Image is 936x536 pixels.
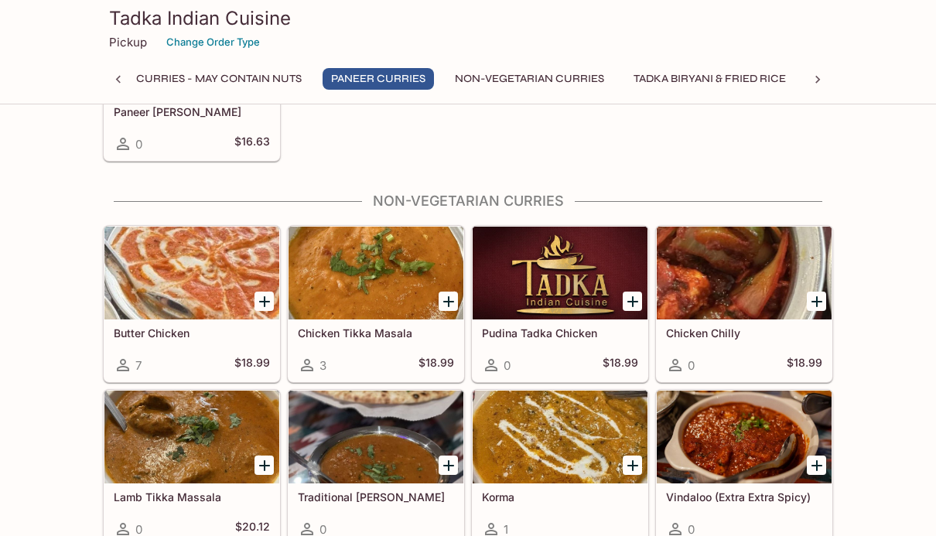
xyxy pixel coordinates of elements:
[439,292,458,311] button: Add Chicken Tikka Masala
[504,358,511,373] span: 0
[482,326,638,340] h5: Pudina Tadka Chicken
[666,326,822,340] h5: Chicken Chilly
[603,356,638,374] h5: $18.99
[234,135,270,153] h5: $16.63
[623,456,642,475] button: Add Korma
[289,227,463,319] div: Chicken Tikka Masala
[288,226,464,382] a: Chicken Tikka Masala3$18.99
[807,456,826,475] button: Add Vindaloo (Extra Extra Spicy)
[656,226,832,382] a: Chicken Chilly0$18.99
[439,456,458,475] button: Add Traditional Curry
[234,356,270,374] h5: $18.99
[623,292,642,311] button: Add Pudina Tadka Chicken
[135,358,142,373] span: 7
[482,490,638,504] h5: Korma
[57,68,310,90] button: Vegetarian Curries - may contain nuts
[103,193,833,210] h4: Non-Vegetarian Curries
[114,490,270,504] h5: Lamb Tikka Massala
[319,358,326,373] span: 3
[418,356,454,374] h5: $18.99
[787,356,822,374] h5: $18.99
[135,137,142,152] span: 0
[657,391,832,483] div: Vindaloo (Extra Extra Spicy)
[472,226,648,382] a: Pudina Tadka Chicken0$18.99
[109,6,827,30] h3: Tadka Indian Cuisine
[114,105,270,118] h5: Paneer [PERSON_NAME]
[298,326,454,340] h5: Chicken Tikka Masala
[104,226,280,382] a: Butter Chicken7$18.99
[104,391,279,483] div: Lamb Tikka Massala
[298,490,454,504] h5: Traditional [PERSON_NAME]
[446,68,613,90] button: Non-Vegetarian Curries
[109,35,147,50] p: Pickup
[625,68,794,90] button: Tadka Biryani & Fried Rice
[159,30,267,54] button: Change Order Type
[688,358,695,373] span: 0
[323,68,434,90] button: Paneer Curries
[666,490,822,504] h5: Vindaloo (Extra Extra Spicy)
[473,227,647,319] div: Pudina Tadka Chicken
[104,227,279,319] div: Butter Chicken
[289,391,463,483] div: Traditional Curry
[254,456,274,475] button: Add Lamb Tikka Massala
[254,292,274,311] button: Add Butter Chicken
[807,292,826,311] button: Add Chicken Chilly
[473,391,647,483] div: Korma
[114,326,270,340] h5: Butter Chicken
[657,227,832,319] div: Chicken Chilly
